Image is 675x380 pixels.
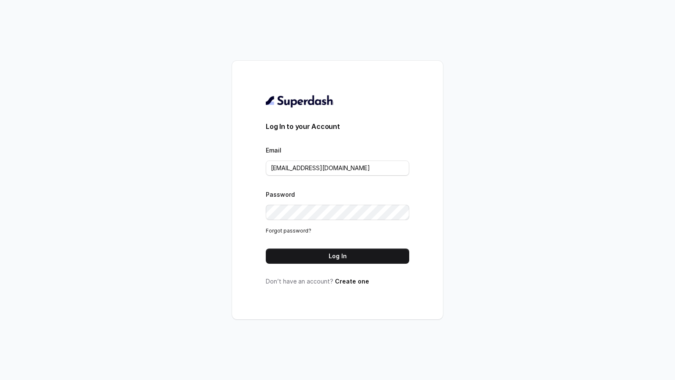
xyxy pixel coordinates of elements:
[266,94,334,108] img: light.svg
[335,278,369,285] a: Create one
[266,161,409,176] input: youremail@example.com
[266,191,295,198] label: Password
[266,147,281,154] label: Email
[266,121,409,131] h3: Log In to your Account
[266,277,409,286] p: Don’t have an account?
[266,227,311,234] a: Forgot password?
[266,249,409,264] button: Log In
